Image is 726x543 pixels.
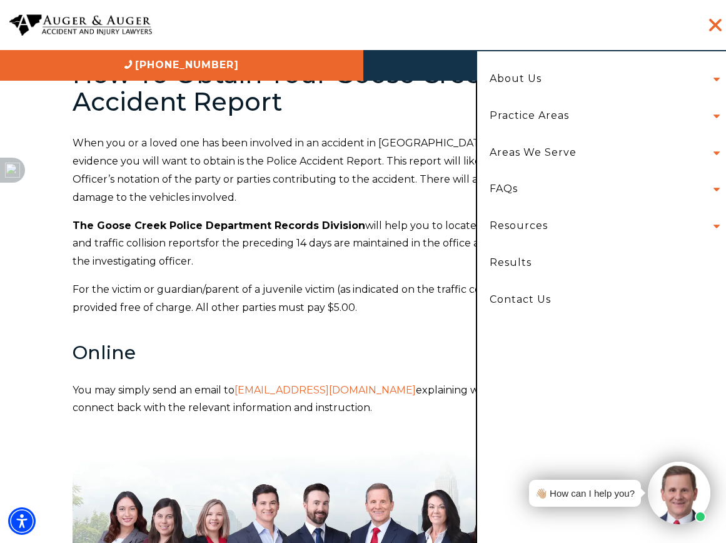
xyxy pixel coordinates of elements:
[535,485,635,502] div: 👋🏼 How can I help you?
[73,59,582,117] b: How To Obtain Your Goose Creek Police Accident Report
[73,137,650,203] span: When you or a loved one has been involved in an accident in [GEOGRAPHIC_DATA] – one of the most v...
[480,98,578,134] a: Practice Areas
[480,245,723,282] a: Results
[73,220,365,231] b: The Goose Creek Police Department Records Division
[480,171,527,208] a: FAQs
[697,13,722,38] button: Menu
[73,237,637,267] span: for the preceding 14 days are maintained in the office and available once submitted by the invest...
[480,282,723,318] a: Contact Us
[648,462,710,524] img: Intaker widget Avatar
[8,507,36,535] div: Accessibility Menu
[9,14,152,36] img: Auger & Auger Accident and Injury Lawyers Logo
[480,61,551,98] a: About Us
[480,134,586,171] a: Areas We Serve
[234,384,416,396] a: [EMAIL_ADDRESS][DOMAIN_NAME]
[73,341,136,364] b: Online
[480,208,557,245] a: Resources
[73,384,234,396] span: You may simply send an email to
[73,283,613,313] span: For the victim or guardian/parent of a juvenile victim (as indicated on the traffic collision rep...
[175,255,193,267] span: icer.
